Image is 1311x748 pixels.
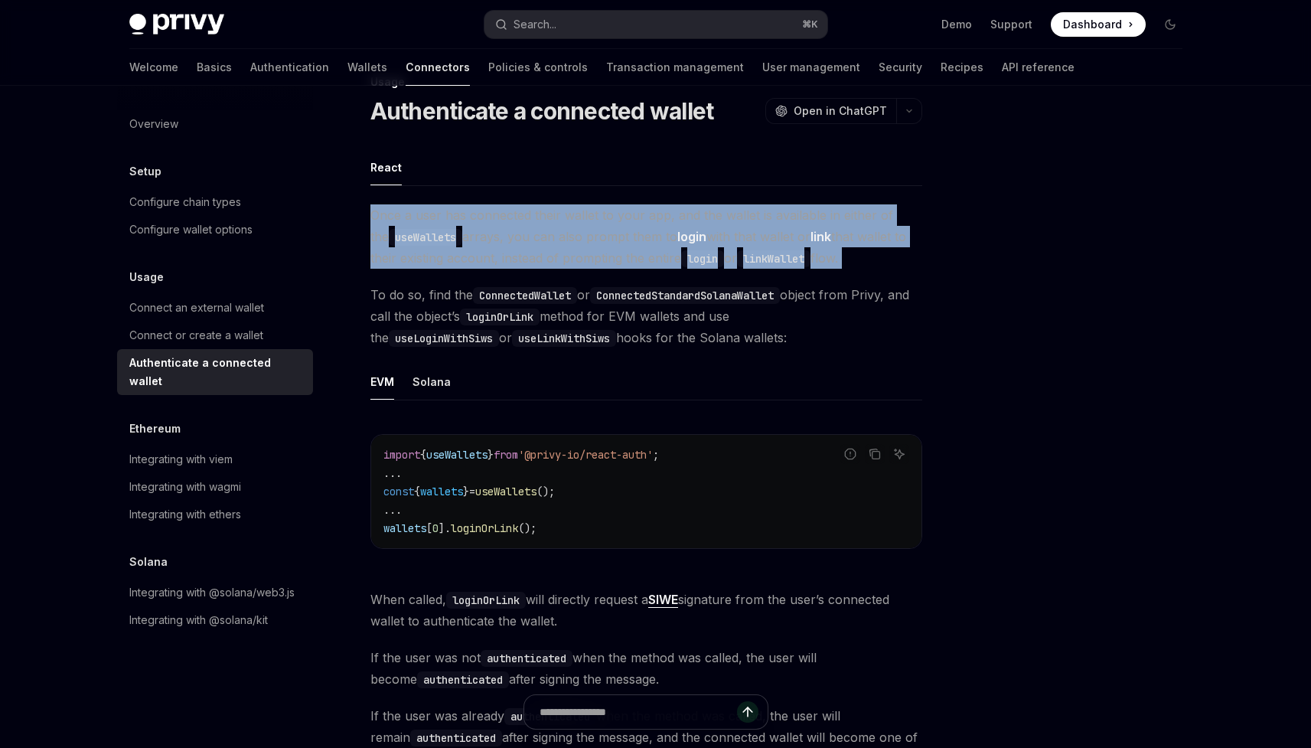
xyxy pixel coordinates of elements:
a: SIWE [648,592,678,608]
div: Configure wallet options [129,220,253,239]
a: Recipes [941,49,983,86]
a: Support [990,17,1032,32]
button: Report incorrect code [840,444,860,464]
span: (); [518,521,536,535]
a: Authentication [250,49,329,86]
span: ⌘ K [802,18,818,31]
h1: Authenticate a connected wallet [370,97,714,125]
span: [ [426,521,432,535]
code: useLoginWithSiws [389,330,499,347]
span: } [463,485,469,498]
span: { [420,448,426,462]
button: Open in ChatGPT [765,98,896,124]
a: Configure chain types [117,188,313,216]
a: Overview [117,110,313,138]
span: from [494,448,518,462]
div: Search... [514,15,556,34]
code: useLinkWithSiws [512,330,616,347]
a: Policies & controls [488,49,588,86]
span: ]. [439,521,451,535]
code: ConnectedStandardSolanaWallet [590,287,780,304]
div: Connect or create a wallet [129,326,263,345]
h5: Solana [129,553,168,571]
div: Overview [129,115,178,133]
code: login [681,250,724,267]
div: Authenticate a connected wallet [129,354,304,390]
span: loginOrLink [451,521,518,535]
div: EVM [370,364,394,400]
a: Integrating with viem [117,446,313,473]
div: Integrating with wagmi [129,478,241,496]
a: Connect an external wallet [117,294,313,322]
code: linkWallet [737,250,810,267]
span: To do so, find the or object from Privy, and call the object’s method for EVM wallets and use the... [370,284,922,348]
code: authenticated [481,650,572,667]
img: dark logo [129,14,224,35]
a: Integrating with @solana/kit [117,606,313,634]
a: Connect or create a wallet [117,322,313,349]
a: Integrating with ethers [117,501,313,528]
span: 0 [432,521,439,535]
span: { [414,485,420,498]
span: const [383,485,414,498]
button: Copy the contents from the code block [865,444,885,464]
a: User management [762,49,860,86]
div: Integrating with @solana/web3.js [129,583,295,602]
div: Integrating with ethers [129,505,241,524]
a: Demo [941,17,972,32]
span: ... [383,503,402,517]
a: Integrating with wagmi [117,473,313,501]
a: Connectors [406,49,470,86]
h5: Usage [129,268,164,286]
span: import [383,448,420,462]
span: When called, will directly request a signature from the user’s connected wallet to authenticate t... [370,589,922,632]
span: wallets [420,485,463,498]
div: Integrating with @solana/kit [129,611,268,629]
div: Configure chain types [129,193,241,211]
a: Basics [197,49,232,86]
div: Integrating with viem [129,450,233,469]
span: useWallets [475,485,536,498]
a: Wallets [347,49,387,86]
a: Dashboard [1051,12,1146,37]
span: '@privy-io/react-auth' [518,448,653,462]
a: API reference [1002,49,1075,86]
code: ConnectedWallet [473,287,577,304]
strong: login [677,229,706,244]
a: Security [879,49,922,86]
span: Open in ChatGPT [794,103,887,119]
div: Solana [413,364,451,400]
button: Open search [484,11,827,38]
span: = [469,485,475,498]
span: ... [383,466,402,480]
span: } [488,448,494,462]
code: loginOrLink [460,309,540,325]
a: Authenticate a connected wallet [117,349,313,395]
span: (); [536,485,555,498]
code: loginOrLink [446,592,526,609]
span: ; [653,448,659,462]
span: Once a user has connected their wallet to your app, and the wallet is available in either of the ... [370,204,922,269]
a: Configure wallet options [117,216,313,243]
a: Transaction management [606,49,744,86]
span: wallets [383,521,426,535]
code: authenticated [417,671,509,688]
h5: Setup [129,162,161,181]
span: useWallets [426,448,488,462]
a: Welcome [129,49,178,86]
code: useWallets [389,229,462,246]
div: React [370,149,402,185]
button: Toggle dark mode [1158,12,1182,37]
span: If the user was not when the method was called, the user will become after signing the message. [370,647,922,690]
strong: link [810,229,831,244]
h5: Ethereum [129,420,181,438]
button: Send message [737,701,758,723]
button: Ask AI [889,444,909,464]
a: Integrating with @solana/web3.js [117,579,313,606]
span: Dashboard [1063,17,1122,32]
div: Connect an external wallet [129,299,264,317]
input: Ask a question... [540,695,737,729]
